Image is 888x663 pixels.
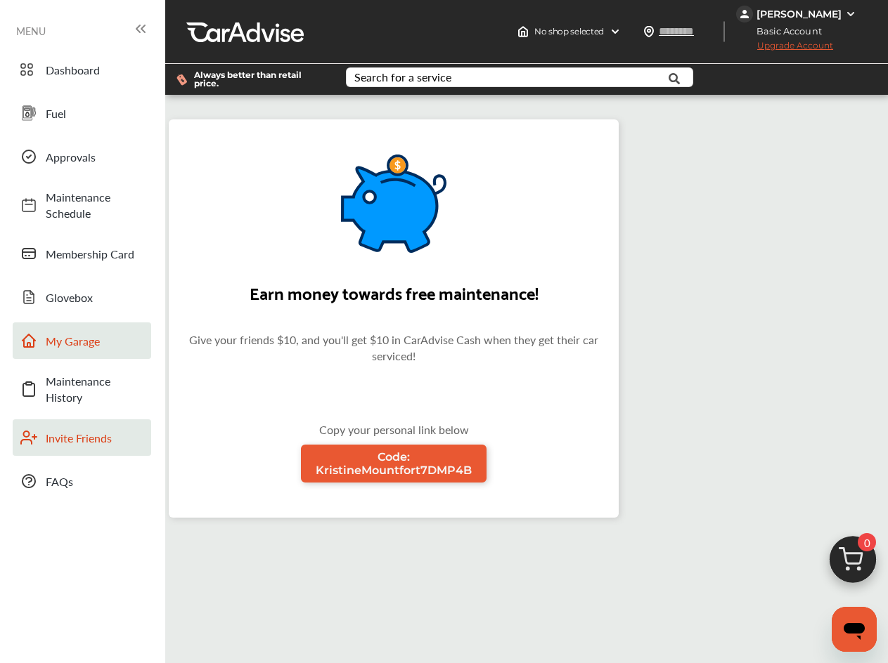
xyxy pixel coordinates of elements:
[13,51,151,88] a: Dashboard
[341,155,446,253] img: CarAdviseReferAFriendPig.a8e87983.svg
[13,138,151,175] a: Approvals
[13,322,151,359] a: My Garage
[46,62,144,78] span: Dashboard
[46,289,144,306] span: Glovebox
[16,25,46,37] span: MENU
[736,40,833,58] span: Upgrade Account
[46,373,144,405] span: Maintenance History
[194,71,323,88] span: Always better than retail price.
[169,331,619,364] p: Give your friends $10, and you'll get $10 in CarAdvise Cash when they get their car serviced!
[517,26,529,37] img: header-home-logo.8d720a4f.svg
[354,72,451,83] div: Search for a service
[46,430,144,446] span: Invite Friends
[301,421,487,438] p: Copy your personal link below
[46,333,144,349] span: My Garage
[832,607,877,652] iframe: Button to launch messaging window, conversation in progress
[13,419,151,456] a: Invite Friends
[13,463,151,499] a: FAQs
[46,189,144,221] span: Maintenance Schedule
[738,24,832,39] span: Basic Account
[13,235,151,272] a: Membership Card
[13,279,151,315] a: Glovebox
[610,26,621,37] img: header-down-arrow.9dd2ce7d.svg
[176,74,187,86] img: dollor_label_vector.a70140d1.svg
[250,277,539,306] h2: Earn money towards free maintenance!
[46,246,144,262] span: Membership Card
[13,182,151,228] a: Maintenance Schedule
[723,21,725,42] img: header-divider.bc55588e.svg
[534,26,604,37] span: No shop selected
[46,105,144,122] span: Fuel
[858,533,876,551] span: 0
[13,366,151,412] a: Maintenance History
[46,473,144,490] span: FAQs
[13,95,151,131] a: Fuel
[643,26,655,37] img: location_vector.a44bc228.svg
[757,8,842,20] div: [PERSON_NAME]
[819,530,887,597] img: cart_icon.3d0951e8.svg
[736,6,753,22] img: jVpblrzwTbfkPYzPPzSLxeg0AAAAASUVORK5CYII=
[301,445,487,483] a: Code: KristineMountfort7DMP4B
[309,450,478,477] span: Code: KristineMountfort7DMP4B
[845,8,856,20] img: WGsFRI8htEPBVLJbROoPRyZpYNWhNONpIPPETTm6eUC0GeLEiAAAAAElFTkSuQmCC
[46,149,144,165] span: Approvals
